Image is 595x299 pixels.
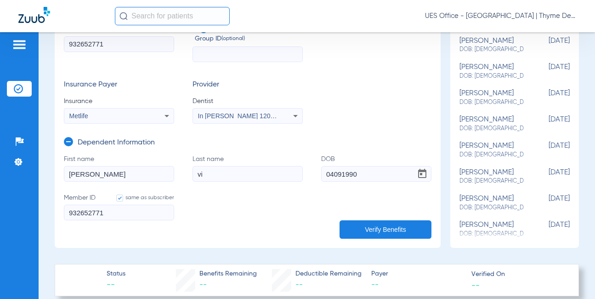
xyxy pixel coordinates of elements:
[193,80,303,90] h3: Provider
[193,97,303,106] span: Dentist
[199,269,257,279] span: Benefits Remaining
[64,25,174,63] label: Member ID
[459,37,524,54] div: [PERSON_NAME]
[198,112,295,120] span: In [PERSON_NAME] 1205114618
[524,168,570,185] span: [DATE]
[64,205,174,220] input: Member IDsame as subscriber
[459,151,524,159] span: DOB: [DEMOGRAPHIC_DATA]
[524,221,570,238] span: [DATE]
[12,39,27,50] img: hamburger-icon
[524,37,570,54] span: [DATE]
[193,166,303,182] input: Last name
[193,155,303,182] label: Last name
[64,36,174,52] input: Member ID
[221,34,245,44] small: (optional)
[459,98,524,107] span: DOB: [DEMOGRAPHIC_DATA]
[18,7,50,23] img: Zuub Logo
[524,142,570,159] span: [DATE]
[115,7,230,25] input: Search for patients
[459,125,524,133] span: DOB: [DEMOGRAPHIC_DATA]
[459,89,524,106] div: [PERSON_NAME]
[64,193,174,220] label: Member ID
[64,155,174,182] label: First name
[413,165,431,183] button: Open calendar
[471,270,564,279] span: Verified On
[425,11,577,21] span: UES Office - [GEOGRAPHIC_DATA] | Thyme Dental Care
[107,269,125,279] span: Status
[459,204,524,212] span: DOB: [DEMOGRAPHIC_DATA]
[64,166,174,182] input: First name
[459,142,524,159] div: [PERSON_NAME]
[321,166,431,182] input: DOBOpen calendar
[459,46,524,54] span: DOB: [DEMOGRAPHIC_DATA]
[371,279,464,291] span: --
[195,34,303,44] span: Group ID
[107,279,125,291] span: --
[524,89,570,106] span: [DATE]
[459,115,524,132] div: [PERSON_NAME]
[107,193,174,202] label: same as subscriber
[64,80,174,90] h3: Insurance Payer
[64,97,174,106] span: Insurance
[459,195,524,212] div: [PERSON_NAME]
[295,269,362,279] span: Deductible Remaining
[549,255,595,299] iframe: Chat Widget
[524,115,570,132] span: [DATE]
[459,72,524,80] span: DOB: [DEMOGRAPHIC_DATA]
[524,195,570,212] span: [DATE]
[119,12,128,20] img: Search Icon
[340,220,431,239] button: Verify Benefits
[321,155,431,182] label: DOB
[459,177,524,185] span: DOB: [DEMOGRAPHIC_DATA]
[524,63,570,80] span: [DATE]
[295,281,303,288] span: --
[78,138,155,148] h3: Dependent Information
[459,168,524,185] div: [PERSON_NAME]
[471,280,480,290] span: --
[199,281,207,288] span: --
[371,269,464,279] span: Payer
[459,63,524,80] div: [PERSON_NAME]
[459,221,524,238] div: [PERSON_NAME]
[69,112,88,120] span: Metlife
